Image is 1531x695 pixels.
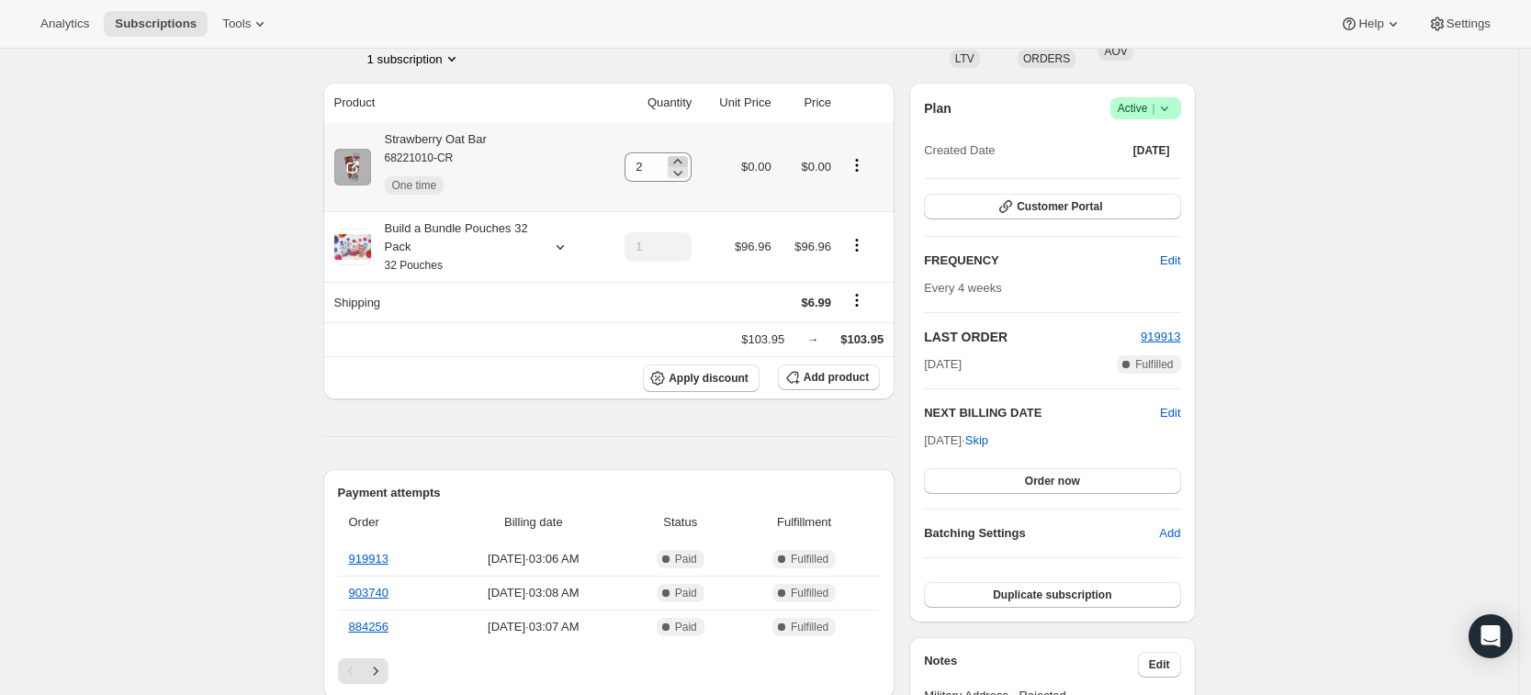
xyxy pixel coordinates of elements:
[924,524,1159,543] h6: Batching Settings
[924,468,1180,494] button: Order now
[842,155,872,175] button: Product actions
[954,426,999,455] button: Skip
[1141,328,1180,346] button: 919913
[955,52,974,65] span: LTV
[1149,246,1191,275] button: Edit
[349,620,388,633] a: 884256
[338,502,441,543] th: Order
[778,364,880,390] button: Add product
[1160,404,1180,422] button: Edit
[338,484,881,502] h2: Payment attempts
[675,552,697,566] span: Paid
[804,370,869,385] span: Add product
[840,332,884,346] span: $103.95
[791,552,828,566] span: Fulfilled
[735,240,771,253] span: $96.96
[643,364,760,392] button: Apply discount
[924,404,1160,422] h2: NEXT BILLING DATE
[791,620,828,634] span: Fulfilled
[801,160,831,174] span: $0.00
[104,11,208,37] button: Subscriptions
[334,149,371,185] img: product img
[924,582,1180,608] button: Duplicate subscription
[371,130,487,204] div: Strawberry Oat Bar
[993,588,1111,602] span: Duplicate subscription
[1152,101,1154,116] span: |
[794,240,831,253] span: $96.96
[445,618,621,636] span: [DATE] · 03:07 AM
[669,371,749,386] span: Apply discount
[741,160,771,174] span: $0.00
[445,550,621,568] span: [DATE] · 03:06 AM
[791,586,828,600] span: Fulfilled
[1025,474,1080,488] span: Order now
[1141,330,1180,343] a: 919913
[367,50,461,68] button: Product actions
[924,433,988,447] span: [DATE] ·
[965,432,988,450] span: Skip
[777,83,837,123] th: Price
[741,331,784,349] div: $103.95
[739,513,869,532] span: Fulfillment
[1149,657,1170,672] span: Edit
[1148,519,1191,548] button: Add
[842,235,872,255] button: Product actions
[599,83,697,123] th: Quantity
[385,151,454,164] small: 68221010-CR
[1417,11,1502,37] button: Settings
[1023,52,1070,65] span: ORDERS
[222,17,251,31] span: Tools
[924,355,962,374] span: [DATE]
[801,296,831,309] span: $6.99
[40,17,89,31] span: Analytics
[675,586,697,600] span: Paid
[924,281,1002,295] span: Every 4 weeks
[1118,99,1174,118] span: Active
[115,17,197,31] span: Subscriptions
[1447,17,1491,31] span: Settings
[1329,11,1413,37] button: Help
[1138,652,1181,678] button: Edit
[445,584,621,602] span: [DATE] · 03:08 AM
[1469,614,1513,658] div: Open Intercom Messenger
[842,290,872,310] button: Shipping actions
[349,586,388,600] a: 903740
[924,328,1141,346] h2: LAST ORDER
[1104,45,1127,58] span: AOV
[806,331,818,349] div: →
[1135,357,1173,372] span: Fulfilled
[924,652,1138,678] h3: Notes
[1017,199,1102,214] span: Customer Portal
[697,83,776,123] th: Unit Price
[1358,17,1383,31] span: Help
[392,178,437,193] span: One time
[924,141,995,160] span: Created Date
[323,83,600,123] th: Product
[385,259,443,272] small: 32 Pouches
[1122,138,1181,163] button: [DATE]
[675,620,697,634] span: Paid
[363,658,388,684] button: Next
[924,99,951,118] h2: Plan
[29,11,100,37] button: Analytics
[924,194,1180,219] button: Customer Portal
[1159,524,1180,543] span: Add
[211,11,280,37] button: Tools
[445,513,621,532] span: Billing date
[338,658,881,684] nav: Pagination
[1160,252,1180,270] span: Edit
[349,552,388,566] a: 919913
[924,252,1160,270] h2: FREQUENCY
[323,282,600,322] th: Shipping
[1133,143,1170,158] span: [DATE]
[371,219,536,275] div: Build a Bundle Pouches 32 Pack
[632,513,728,532] span: Status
